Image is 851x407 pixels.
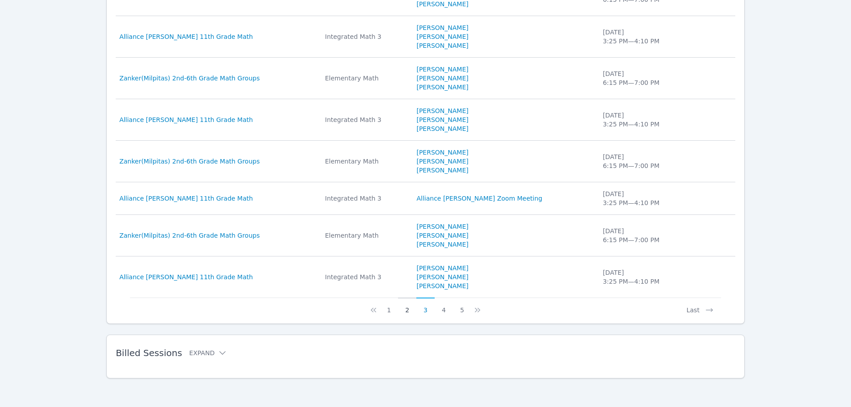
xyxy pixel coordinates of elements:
div: [DATE] 3:25 PM — 4:10 PM [603,189,684,207]
tr: Zanker(Milpitas) 2nd-6th Grade Math GroupsElementary Math[PERSON_NAME][PERSON_NAME][PERSON_NAME][... [116,141,735,182]
button: 5 [453,298,471,315]
a: [PERSON_NAME] [416,148,468,157]
div: [DATE] 3:25 PM — 4:10 PM [603,111,684,129]
a: Zanker(Milpitas) 2nd-6th Grade Math Groups [119,74,260,83]
a: [PERSON_NAME] [416,74,468,83]
a: [PERSON_NAME] [416,281,468,290]
div: Integrated Math 3 [325,115,406,124]
a: [PERSON_NAME] [416,32,468,41]
button: Expand [189,348,227,357]
button: 2 [398,298,416,315]
tr: Zanker(Milpitas) 2nd-6th Grade Math GroupsElementary Math[PERSON_NAME][PERSON_NAME][PERSON_NAME][... [116,58,735,99]
a: [PERSON_NAME] [416,231,468,240]
a: [PERSON_NAME] [416,222,468,231]
div: Elementary Math [325,74,406,83]
a: Alliance [PERSON_NAME] 11th Grade Math [119,273,253,281]
div: Elementary Math [325,231,406,240]
div: Integrated Math 3 [325,32,406,41]
span: Billed Sessions [116,348,182,358]
a: [PERSON_NAME] [416,65,468,74]
button: Last [679,298,721,315]
a: Alliance [PERSON_NAME] Zoom Meeting [416,194,542,203]
a: [PERSON_NAME] [416,273,468,281]
a: Alliance [PERSON_NAME] 11th Grade Math [119,32,253,41]
div: [DATE] 3:25 PM — 4:10 PM [603,28,684,46]
a: [PERSON_NAME] [416,157,468,166]
div: [DATE] 6:15 PM — 7:00 PM [603,69,684,87]
a: [PERSON_NAME] [416,264,468,273]
button: 3 [416,298,435,315]
a: [PERSON_NAME] [416,166,468,175]
a: [PERSON_NAME] [416,240,468,249]
a: [PERSON_NAME] [416,124,468,133]
div: [DATE] 6:15 PM — 7:00 PM [603,152,684,170]
a: [PERSON_NAME] [416,115,468,124]
a: Alliance [PERSON_NAME] 11th Grade Math [119,194,253,203]
tr: Alliance [PERSON_NAME] 11th Grade MathIntegrated Math 3Alliance [PERSON_NAME] Zoom Meeting[DATE]3... [116,182,735,215]
a: Zanker(Milpitas) 2nd-6th Grade Math Groups [119,231,260,240]
a: Zanker(Milpitas) 2nd-6th Grade Math Groups [119,157,260,166]
tr: Alliance [PERSON_NAME] 11th Grade MathIntegrated Math 3[PERSON_NAME][PERSON_NAME][PERSON_NAME][DA... [116,256,735,298]
div: Integrated Math 3 [325,194,406,203]
div: Elementary Math [325,157,406,166]
a: [PERSON_NAME] [416,23,468,32]
a: [PERSON_NAME] [416,106,468,115]
a: Alliance [PERSON_NAME] 11th Grade Math [119,115,253,124]
div: Integrated Math 3 [325,273,406,281]
a: [PERSON_NAME] [416,41,468,50]
div: [DATE] 3:25 PM — 4:10 PM [603,268,684,286]
tr: Alliance [PERSON_NAME] 11th Grade MathIntegrated Math 3[PERSON_NAME][PERSON_NAME][PERSON_NAME][DA... [116,99,735,141]
a: [PERSON_NAME] [416,83,468,92]
button: 4 [435,298,453,315]
button: 1 [380,298,398,315]
div: [DATE] 6:15 PM — 7:00 PM [603,227,684,244]
tr: Alliance [PERSON_NAME] 11th Grade MathIntegrated Math 3[PERSON_NAME][PERSON_NAME][PERSON_NAME][DA... [116,16,735,58]
tr: Zanker(Milpitas) 2nd-6th Grade Math GroupsElementary Math[PERSON_NAME][PERSON_NAME][PERSON_NAME][... [116,215,735,256]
